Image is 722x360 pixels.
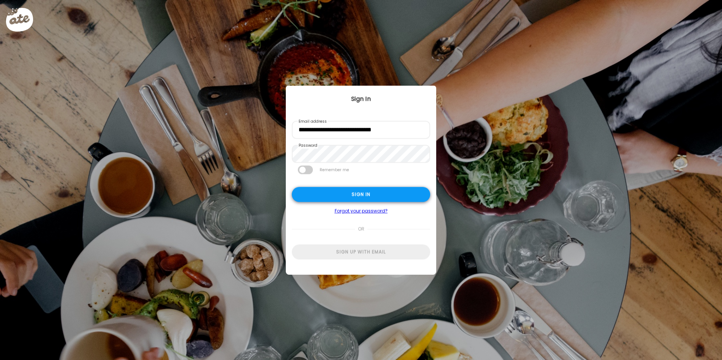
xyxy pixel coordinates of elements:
[319,166,350,174] label: Remember me
[286,95,436,104] div: Sign In
[298,119,328,125] label: Email address
[292,245,430,260] div: Sign up with email
[292,208,430,214] a: Forgot your password?
[355,222,367,237] span: or
[292,187,430,202] div: Sign in
[298,143,318,149] label: Password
